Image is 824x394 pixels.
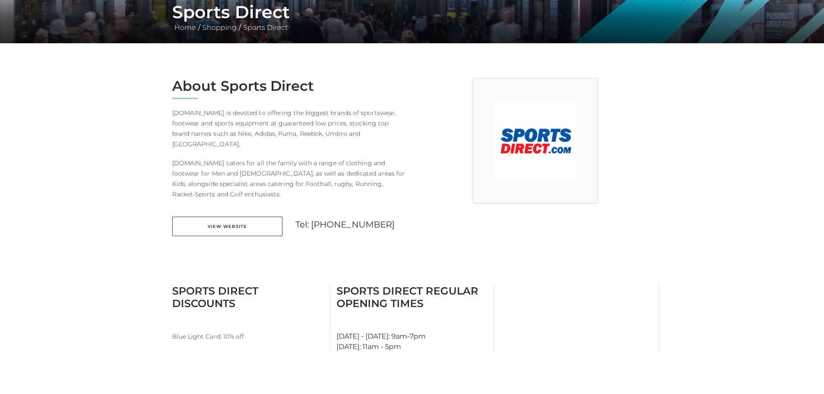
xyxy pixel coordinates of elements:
[172,158,406,199] p: [DOMAIN_NAME] caters for all the family with a range of clothing and footwear for Men and [DEMOGR...
[295,219,395,230] a: Tel: [PHONE_NUMBER]
[172,2,652,22] h1: Sports Direct
[166,2,659,33] div: / /
[172,217,282,236] a: View Website
[172,285,323,310] h3: Sports Direct Discounts
[330,285,494,352] div: [DATE] - [DATE]: 9am-7pm [DATE]: 11am - 5pm
[172,23,198,32] a: Home
[241,23,290,32] a: Sports Direct
[172,108,406,149] p: [DOMAIN_NAME] is devoted to offering the biggest brands of sportswear, footwear and sports equipm...
[200,23,239,32] a: Shopping
[172,331,323,342] p: Blue Light Card: 10% off
[172,78,406,94] h2: About Sports Direct
[337,285,487,310] h3: Sports Direct Regular Opening Times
